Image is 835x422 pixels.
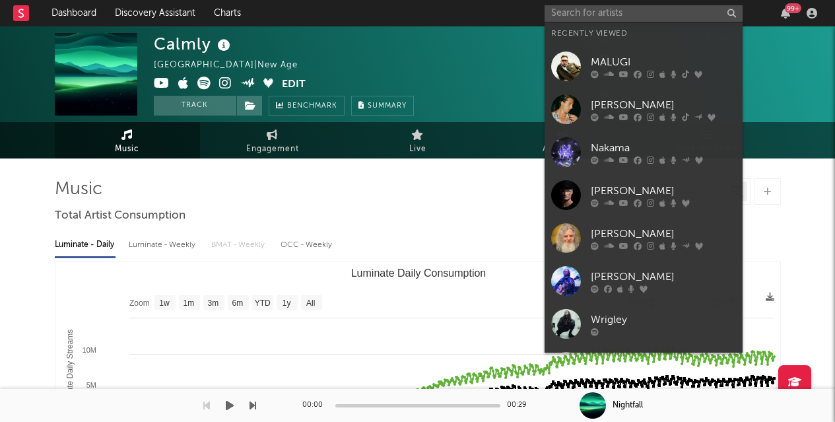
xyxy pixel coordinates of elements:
span: Music [115,141,139,157]
a: [PERSON_NAME] [545,345,743,388]
div: Luminate - Weekly [129,234,198,256]
a: [PERSON_NAME] [545,217,743,260]
div: Recently Viewed [551,26,736,42]
div: Nightfall [613,400,643,411]
div: 00:29 [507,398,533,413]
text: 10M [82,346,96,354]
text: 1y [282,299,290,308]
a: Audience [490,122,636,158]
text: Zoom [129,299,150,308]
div: Calmly [154,33,234,55]
button: 99+ [781,8,790,18]
a: Music [55,122,200,158]
div: 00:00 [302,398,329,413]
text: All [306,299,315,308]
div: OCC - Weekly [281,234,333,256]
button: Summary [351,96,414,116]
div: [PERSON_NAME] [591,183,736,199]
span: Total Artist Consumption [55,208,185,224]
input: Search for artists [545,5,743,22]
div: 99 + [785,3,801,13]
span: Audience [543,141,583,157]
text: 3m [207,299,218,308]
text: YTD [254,299,270,308]
a: MALUGI [545,45,743,88]
text: 1m [183,299,194,308]
div: [PERSON_NAME] [591,226,736,242]
div: [GEOGRAPHIC_DATA] | New Age [154,57,313,73]
span: Live [409,141,426,157]
text: 6m [232,299,243,308]
div: Wrigley [591,312,736,328]
a: [PERSON_NAME] [545,260,743,302]
span: Summary [368,102,407,110]
a: [PERSON_NAME] [545,88,743,131]
button: Track [154,96,236,116]
div: Luminate - Daily [55,234,116,256]
a: [PERSON_NAME] [545,174,743,217]
text: 5M [86,381,96,389]
div: [PERSON_NAME] [591,269,736,285]
a: Wrigley [545,302,743,345]
text: 1w [159,299,170,308]
text: Luminate Daily Consumption [351,267,486,279]
a: Nakama [545,131,743,174]
text: Luminate Daily Streams [65,330,74,413]
a: Live [345,122,490,158]
a: Benchmark [269,96,345,116]
button: Edit [282,77,306,93]
span: Benchmark [287,98,337,114]
div: Nakama [591,140,736,156]
div: [PERSON_NAME] [591,97,736,113]
span: Engagement [246,141,299,157]
div: MALUGI [591,54,736,70]
a: Engagement [200,122,345,158]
